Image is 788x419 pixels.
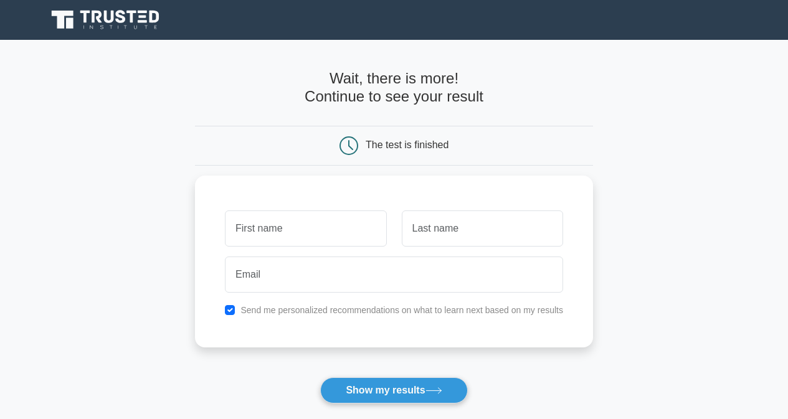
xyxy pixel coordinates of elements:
button: Show my results [320,377,467,403]
h4: Wait, there is more! Continue to see your result [195,70,593,106]
div: The test is finished [366,139,449,150]
input: Email [225,257,563,293]
input: First name [225,210,386,247]
label: Send me personalized recommendations on what to learn next based on my results [240,305,563,315]
input: Last name [402,210,563,247]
